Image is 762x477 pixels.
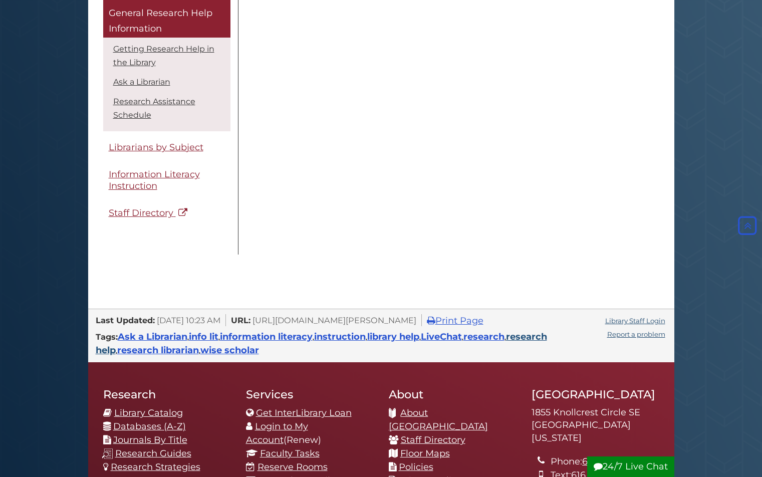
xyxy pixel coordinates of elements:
[115,448,191,459] a: Research Guides
[587,456,674,477] button: 24/7 Live Chat
[96,334,547,355] span: , , , , , , , , ,
[103,164,230,197] a: Information Literacy Instruction
[103,136,230,159] a: Librarians by Subject
[109,142,203,153] span: Librarians by Subject
[400,448,450,459] a: Floor Maps
[103,387,231,401] h2: Research
[200,345,259,356] a: wise scholar
[113,97,195,120] a: Research Assistance Schedule
[532,387,659,401] h2: [GEOGRAPHIC_DATA]
[314,331,366,342] a: instruction
[421,331,462,342] a: LiveChat
[157,315,220,325] span: [DATE] 10:23 AM
[231,315,250,325] span: URL:
[246,420,374,447] li: (Renew)
[389,407,488,432] a: About [GEOGRAPHIC_DATA]
[109,208,173,219] span: Staff Directory
[401,434,465,445] a: Staff Directory
[427,316,435,325] i: Print Page
[582,456,636,467] a: 616.526.7197
[605,317,665,325] a: Library Staff Login
[96,315,155,325] span: Last Updated:
[367,331,419,342] a: library help
[113,434,187,445] a: Journals By Title
[260,448,320,459] a: Faculty Tasks
[113,77,170,87] a: Ask a Librarian
[117,345,199,356] a: research librarian
[551,455,659,468] li: Phone:
[111,461,200,472] a: Research Strategies
[113,44,214,67] a: Getting Research Help in the Library
[102,448,113,459] img: research-guides-icon-white_37x37.png
[96,332,118,342] span: Tags:
[109,8,212,35] span: General Research Help Information
[118,331,187,342] a: Ask a Librarian
[735,220,759,231] a: Back to Top
[607,330,665,338] a: Report a problem
[109,169,200,192] span: Information Literacy Instruction
[113,421,186,432] a: Databases (A-Z)
[532,406,659,445] address: 1855 Knollcrest Circle SE [GEOGRAPHIC_DATA][US_STATE]
[427,315,483,326] a: Print Page
[114,407,183,418] a: Library Catalog
[103,202,230,225] a: Staff Directory
[252,315,416,325] span: [URL][DOMAIN_NAME][PERSON_NAME]
[399,461,433,472] a: Policies
[246,387,374,401] h2: Services
[256,407,352,418] a: Get InterLibrary Loan
[258,461,328,472] a: Reserve Rooms
[246,421,308,445] a: Login to My Account
[220,331,313,342] a: information literacy
[189,331,218,342] a: info lit
[389,387,517,401] h2: About
[96,331,547,356] a: research help
[463,331,504,342] a: research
